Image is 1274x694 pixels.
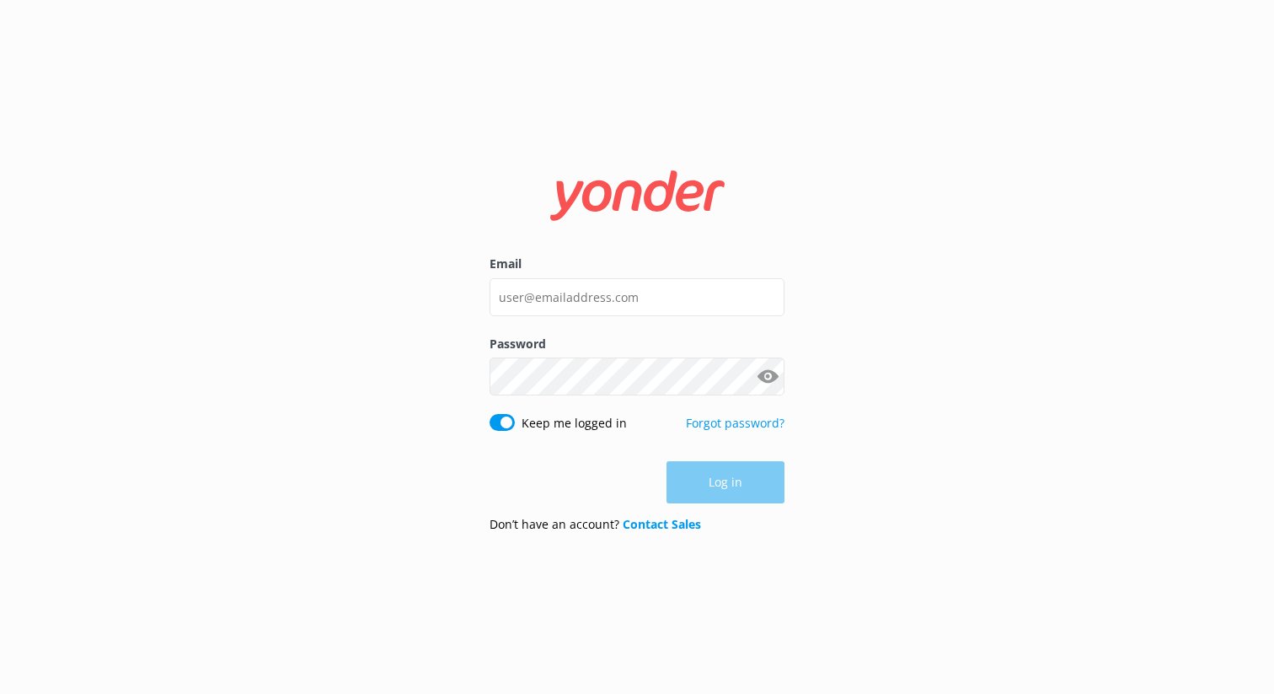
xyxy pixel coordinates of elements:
input: user@emailaddress.com [490,278,784,316]
p: Don’t have an account? [490,515,701,534]
label: Password [490,335,784,353]
label: Keep me logged in [522,414,627,433]
a: Forgot password? [686,415,784,431]
button: Show password [751,360,784,394]
a: Contact Sales [623,516,701,532]
label: Email [490,255,784,273]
